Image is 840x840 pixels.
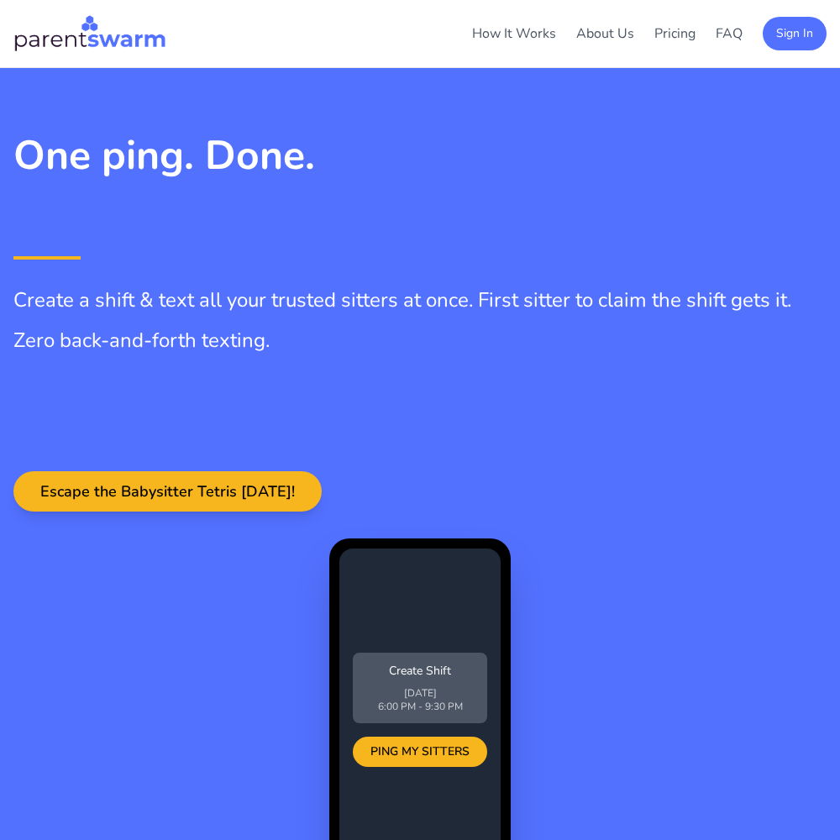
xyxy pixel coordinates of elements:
[472,24,556,43] a: How It Works
[716,24,743,43] a: FAQ
[13,13,166,54] img: Parentswarm Logo
[363,663,477,680] p: Create Shift
[13,483,322,501] a: Escape the Babysitter Tetris [DATE]!
[576,24,634,43] a: About Us
[363,700,477,713] p: 6:00 PM - 9:30 PM
[763,17,827,50] button: Sign In
[353,737,487,767] div: PING MY SITTERS
[763,24,827,42] a: Sign In
[654,24,696,43] a: Pricing
[13,471,322,512] button: Escape the Babysitter Tetris [DATE]!
[363,686,477,700] p: [DATE]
